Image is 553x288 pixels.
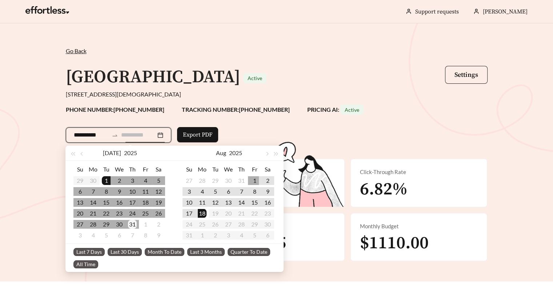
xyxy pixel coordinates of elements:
td: 2025-07-29 [209,175,222,186]
td: 2025-08-16 [261,197,274,208]
a: Support requests [415,8,459,15]
strong: TRACKING NUMBER: [PHONE_NUMBER] [182,106,290,113]
div: 29 [211,176,220,185]
td: 2025-08-15 [248,197,261,208]
span: to [112,132,118,138]
td: 2025-08-05 [209,186,222,197]
span: All Time [73,260,98,268]
div: 6 [76,187,84,196]
td: 2025-08-01 [139,219,152,230]
div: 9 [154,231,163,240]
div: 11 [198,198,207,207]
td: 2025-07-09 [113,186,126,197]
td: 2025-07-29 [100,219,113,230]
td: 2025-08-11 [196,197,209,208]
div: 7 [237,187,246,196]
span: Go Back [66,47,87,54]
div: 16 [263,198,272,207]
td: 2025-08-13 [222,197,235,208]
th: Su [73,163,87,175]
button: Export PDF [177,127,218,142]
div: 2 [154,220,163,229]
td: 2025-08-14 [235,197,248,208]
div: 28 [198,176,207,185]
div: 31 [128,220,137,229]
div: 24 [128,209,137,218]
td: 2025-07-18 [139,197,152,208]
div: 12 [154,187,163,196]
div: 28 [89,220,97,229]
span: Settings [454,71,478,79]
td: 2025-08-04 [196,186,209,197]
td: 2025-08-08 [139,230,152,241]
div: 1 [102,176,111,185]
td: 2025-07-27 [183,175,196,186]
td: 2025-08-06 [222,186,235,197]
td: 2025-07-21 [87,208,100,219]
span: swap-right [112,132,118,139]
span: Export PDF [183,130,212,139]
th: We [113,163,126,175]
td: 2025-07-14 [87,197,100,208]
td: 2025-07-31 [235,175,248,186]
td: 2025-07-05 [152,175,165,186]
div: 18 [141,198,150,207]
div: 1 [141,220,150,229]
td: 2025-07-31 [126,219,139,230]
td: 2025-07-30 [222,175,235,186]
td: 2025-08-07 [235,186,248,197]
div: 5 [211,187,220,196]
div: 8 [102,187,111,196]
td: 2025-08-03 [73,230,87,241]
span: $1110.00 [360,232,428,254]
th: Fr [248,163,261,175]
div: 9 [263,187,272,196]
div: 23 [115,209,124,218]
span: 6.82% [360,178,407,200]
td: 2025-07-16 [113,197,126,208]
div: 4 [198,187,207,196]
td: 2025-07-24 [126,208,139,219]
div: 15 [102,198,111,207]
div: 15 [250,198,259,207]
div: 26 [154,209,163,218]
td: 2025-07-23 [113,208,126,219]
div: 14 [237,198,246,207]
th: Tu [100,163,113,175]
div: 14 [89,198,97,207]
th: Sa [261,163,274,175]
div: 7 [128,231,137,240]
span: Last 7 Days [73,248,105,256]
td: 2025-07-02 [113,175,126,186]
td: 2025-07-12 [152,186,165,197]
div: 13 [224,198,233,207]
td: 2025-08-18 [196,208,209,219]
td: 2025-07-26 [152,208,165,219]
button: [DATE] [103,146,121,160]
td: 2025-07-01 [100,175,113,186]
div: Monthly Budget [360,222,478,230]
td: 2025-07-13 [73,197,87,208]
div: 17 [128,198,137,207]
th: Mo [87,163,100,175]
td: 2025-08-09 [152,230,165,241]
div: 3 [76,231,84,240]
td: 2025-08-17 [183,208,196,219]
div: 30 [115,220,124,229]
div: 16 [115,198,124,207]
td: 2025-08-02 [152,219,165,230]
button: 2025 [124,146,137,160]
div: 29 [102,220,111,229]
td: 2025-07-03 [126,175,139,186]
td: 2025-08-10 [183,197,196,208]
td: 2025-07-10 [126,186,139,197]
td: 2025-08-02 [261,175,274,186]
td: 2025-08-06 [113,230,126,241]
td: 2025-07-28 [87,219,100,230]
div: 5 [102,231,111,240]
td: 2025-08-12 [209,197,222,208]
div: 2 [115,176,124,185]
div: 5 [154,176,163,185]
button: 2025 [229,146,242,160]
div: 27 [185,176,193,185]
